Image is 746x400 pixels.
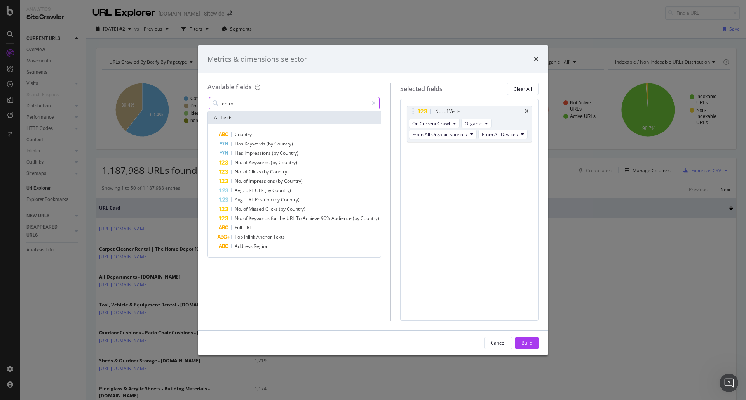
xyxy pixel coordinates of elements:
span: Position [255,196,273,203]
button: Emoji picker [12,254,18,260]
span: (by [273,196,281,203]
div: All fields [208,111,381,124]
div: An active page in Botify is defined as a page that has received at least one organic visit during... [12,71,143,109]
div: Close [136,3,150,17]
div: modal [198,45,548,355]
span: Missed [249,206,265,212]
div: I understand the issue now! Your homepage is being marked as "Not Active" in Botify despite recei... [12,17,143,56]
span: From All Devices [482,131,518,138]
div: times [525,109,528,114]
span: CTR [255,187,265,194]
button: Start recording [49,254,56,260]
span: To [296,215,303,222]
textarea: Message… [7,238,149,251]
span: the [278,215,286,222]
span: Country) [272,187,291,194]
span: 90% [321,215,331,222]
b: Why this happens: [12,60,70,66]
span: On Current Crawl [412,120,450,127]
span: Country [235,131,252,138]
span: Region [254,243,268,249]
span: Keywords [244,140,267,147]
span: Avg. [235,196,245,203]
span: Clicks [265,206,279,212]
button: Organic [461,119,492,128]
span: of [243,168,249,175]
span: URL [245,187,255,194]
li: Verify that Adobe Analytics is properly tracking sessions/entries on your homepage [18,208,143,230]
span: Country) [284,178,303,184]
span: No. [235,206,243,212]
span: Achieve [303,215,321,222]
span: Keywords [249,215,271,222]
span: (by [265,187,272,194]
b: The likely cause: [12,114,64,120]
span: Country) [287,206,305,212]
span: Country) [280,150,298,156]
span: URL [245,196,255,203]
button: Clear All [507,83,539,95]
span: Impressions [244,150,272,156]
button: On Current Crawl [409,119,460,128]
span: Country) [361,215,379,222]
div: Available fields [207,83,252,91]
span: (by [271,159,279,166]
button: Upload attachment [37,254,43,260]
code: /ca/en/home.html [47,223,100,229]
span: Impressions [249,178,276,184]
span: Has [235,140,244,147]
span: Organic [465,120,482,127]
span: of [243,159,249,166]
div: Selected fields [400,85,443,94]
span: Country) [270,168,289,175]
span: of [243,206,249,212]
span: URL [286,215,296,222]
button: From All Devices [478,130,528,139]
span: Top [235,234,244,240]
input: Search by field name [221,97,368,109]
span: URL [243,224,252,231]
span: (by [279,206,287,212]
span: Texts [273,234,285,240]
span: for [271,215,278,222]
div: No. of VisitstimesOn Current CrawlOrganicFrom All Organic SourcesFrom All Devices [407,106,532,142]
h1: Customer Support [38,4,94,10]
span: (by [272,150,280,156]
span: Full [235,224,243,231]
span: Avg. [235,187,245,194]
span: No. [235,215,243,222]
span: (by [262,168,270,175]
span: Country) [274,140,293,147]
span: (by [276,178,284,184]
span: (by [267,140,274,147]
div: Customer Support says… [6,13,149,317]
button: Build [515,337,539,349]
div: I understand the issue now! Your homepage/ca/en/home.htmlis being marked as "Not Active" in Botif... [6,13,149,317]
span: No. [235,168,243,175]
a: Source reference 9276105: [100,50,106,56]
span: (by [353,215,361,222]
span: Country) [281,196,300,203]
div: Metrics & dimensions selector [207,54,307,64]
span: No. [235,159,243,166]
div: Clear All [514,86,532,92]
div: Since you're using our Adobe Analytics integration, the issue is probably related to how Adobe An... [12,125,143,193]
span: Clicks [249,168,262,175]
button: Home [122,3,136,18]
div: times [534,54,539,64]
span: Address [235,243,254,249]
img: Profile image for Customer Support [22,4,35,17]
span: Anchor [256,234,273,240]
p: The team can also help [38,10,97,17]
code: /ca/en/home.html [42,26,94,33]
button: Cancel [484,337,512,349]
span: Audience [331,215,353,222]
button: From All Organic Sources [409,130,477,139]
span: of [243,178,249,184]
span: of [243,215,249,222]
div: Build [521,339,532,346]
button: Gif picker [24,254,31,260]
button: Send a message… [133,251,146,263]
div: Cancel [491,339,505,346]
span: From All Organic Sources [412,131,467,138]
